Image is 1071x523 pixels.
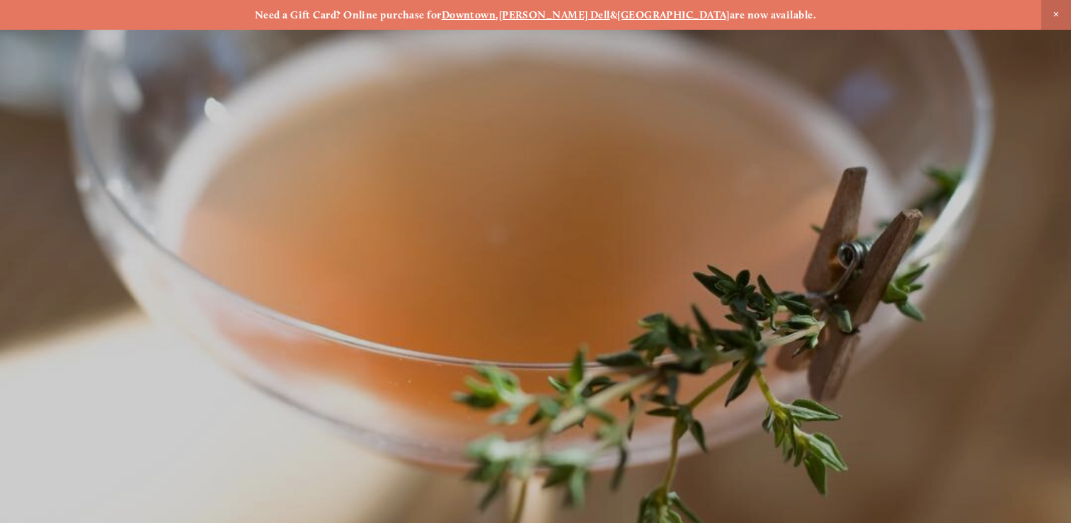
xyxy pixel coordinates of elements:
[496,9,498,21] strong: ,
[255,9,442,21] strong: Need a Gift Card? Online purchase for
[617,9,730,21] a: [GEOGRAPHIC_DATA]
[730,9,816,21] strong: are now available.
[442,9,496,21] a: Downtown
[610,9,617,21] strong: &
[499,9,610,21] a: [PERSON_NAME] Dell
